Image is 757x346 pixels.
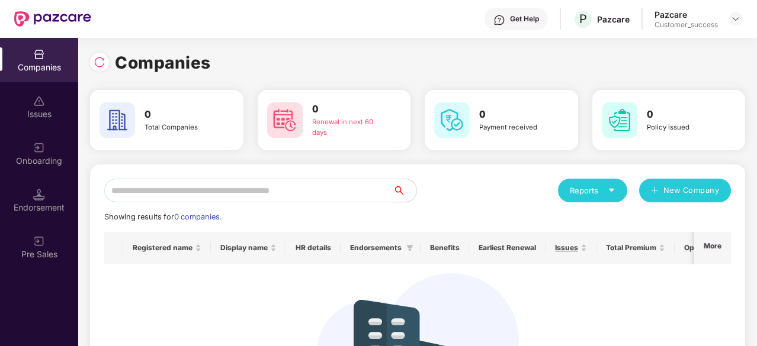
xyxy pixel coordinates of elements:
[115,50,211,76] h1: Companies
[220,243,268,253] span: Display name
[606,243,656,253] span: Total Premium
[33,95,45,107] img: svg+xml;base64,PHN2ZyBpZD0iSXNzdWVzX2Rpc2FibGVkIiB4bWxucz0iaHR0cDovL3d3dy53My5vcmcvMjAwMC9zdmciIH...
[570,185,615,196] div: Reports
[312,102,386,117] h3: 0
[267,102,303,138] img: svg+xml;base64,PHN2ZyB4bWxucz0iaHR0cDovL3d3dy53My5vcmcvMjAwMC9zdmciIHdpZHRoPSI2MCIgaGVpZ2h0PSI2MC...
[211,232,286,264] th: Display name
[647,122,721,133] div: Policy issued
[174,212,222,221] span: 0 companies.
[94,56,105,68] img: svg+xml;base64,PHN2ZyBpZD0iUmVsb2FkLTMyeDMyIiB4bWxucz0iaHR0cDovL3d3dy53My5vcmcvMjAwMC9zdmciIHdpZH...
[493,14,505,26] img: svg+xml;base64,PHN2ZyBpZD0iSGVscC0zMngzMiIgeG1sbnM9Imh0dHA6Ly93d3cudzMub3JnLzIwMDAvc3ZnIiB3aWR0aD...
[694,232,731,264] th: More
[663,185,720,196] span: New Company
[100,102,135,138] img: svg+xml;base64,PHN2ZyB4bWxucz0iaHR0cDovL3d3dy53My5vcmcvMjAwMC9zdmciIHdpZHRoPSI2MCIgaGVpZ2h0PSI2MC...
[312,117,386,138] div: Renewal in next 60 days
[596,232,675,264] th: Total Premium
[404,241,416,255] span: filter
[731,14,740,24] img: svg+xml;base64,PHN2ZyBpZD0iRHJvcGRvd24tMzJ4MzIiIHhtbG5zPSJodHRwOi8vd3d3LnczLm9yZy8yMDAwL3N2ZyIgd2...
[684,243,732,253] span: Ops Manager
[145,107,219,122] h3: 0
[133,243,193,253] span: Registered name
[33,142,45,154] img: svg+xml;base64,PHN2ZyB3aWR0aD0iMjAiIGhlaWdodD0iMjAiIHZpZXdCb3g9IjAgMCAyMCAyMCIgZmlsbD0ibm9uZSIgeG...
[123,232,211,264] th: Registered name
[639,179,731,202] button: plusNew Company
[510,14,539,24] div: Get Help
[33,189,45,201] img: svg+xml;base64,PHN2ZyB3aWR0aD0iMTQuNSIgaGVpZ2h0PSIxNC41IiB2aWV3Qm94PSIwIDAgMTYgMTYiIGZpbGw9Im5vbm...
[14,11,91,27] img: New Pazcare Logo
[597,14,630,25] div: Pazcare
[286,232,341,264] th: HR details
[406,244,413,251] span: filter
[651,186,659,196] span: plus
[602,102,637,138] img: svg+xml;base64,PHN2ZyB4bWxucz0iaHR0cDovL3d3dy53My5vcmcvMjAwMC9zdmciIHdpZHRoPSI2MCIgaGVpZ2h0PSI2MC...
[33,48,45,60] img: svg+xml;base64,PHN2ZyBpZD0iQ29tcGFuaWVzIiB4bWxucz0iaHR0cDovL3d3dy53My5vcmcvMjAwMC9zdmciIHdpZHRoPS...
[33,235,45,247] img: svg+xml;base64,PHN2ZyB3aWR0aD0iMjAiIGhlaWdodD0iMjAiIHZpZXdCb3g9IjAgMCAyMCAyMCIgZmlsbD0ibm9uZSIgeG...
[479,107,553,122] h3: 0
[647,107,721,122] h3: 0
[555,243,578,253] span: Issues
[104,212,222,221] span: Showing results for
[579,12,587,26] span: P
[350,243,402,253] span: Endorsements
[655,20,718,30] div: Customer_success
[655,9,718,20] div: Pazcare
[392,186,416,195] span: search
[145,122,219,133] div: Total Companies
[421,232,469,264] th: Benefits
[469,232,546,264] th: Earliest Renewal
[479,122,553,133] div: Payment received
[546,232,596,264] th: Issues
[434,102,470,138] img: svg+xml;base64,PHN2ZyB4bWxucz0iaHR0cDovL3d3dy53My5vcmcvMjAwMC9zdmciIHdpZHRoPSI2MCIgaGVpZ2h0PSI2MC...
[392,179,417,202] button: search
[608,186,615,194] span: caret-down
